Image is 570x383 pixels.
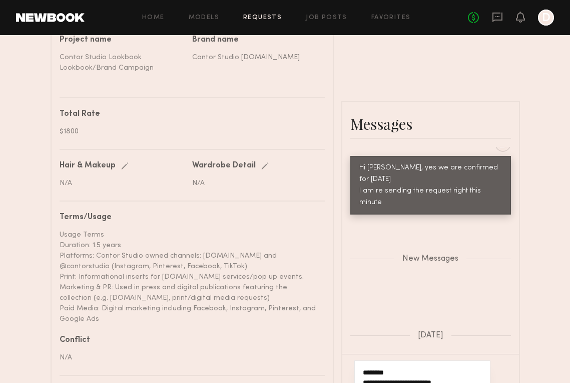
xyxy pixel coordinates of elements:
[60,214,317,222] div: Terms/Usage
[418,331,443,340] span: [DATE]
[359,162,502,209] div: Hi [PERSON_NAME], yes we are confirmed for [DATE] I am re sending the request right this minute
[192,178,317,188] div: N/A
[192,162,256,170] div: Wardrobe Detail
[60,36,185,44] div: Project name
[142,15,165,21] a: Home
[60,230,317,324] div: Usage Terms Duration: 1.5 years Platforms: Contor Studio owned channels: [DOMAIN_NAME] and @conto...
[60,52,185,73] div: Contor Studio Lookbook Lookbook/Brand Campaign
[402,255,458,263] span: New Messages
[306,15,347,21] a: Job Posts
[371,15,411,21] a: Favorites
[60,178,185,188] div: N/A
[243,15,282,21] a: Requests
[192,36,317,44] div: Brand name
[60,352,317,363] div: N/A
[60,126,317,137] div: $1800
[350,114,511,134] div: Messages
[60,336,317,344] div: Conflict
[538,10,554,26] a: D
[189,15,219,21] a: Models
[60,162,116,170] div: Hair & Makeup
[60,110,317,118] div: Total Rate
[192,52,317,63] div: Contor Studio [DOMAIN_NAME]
